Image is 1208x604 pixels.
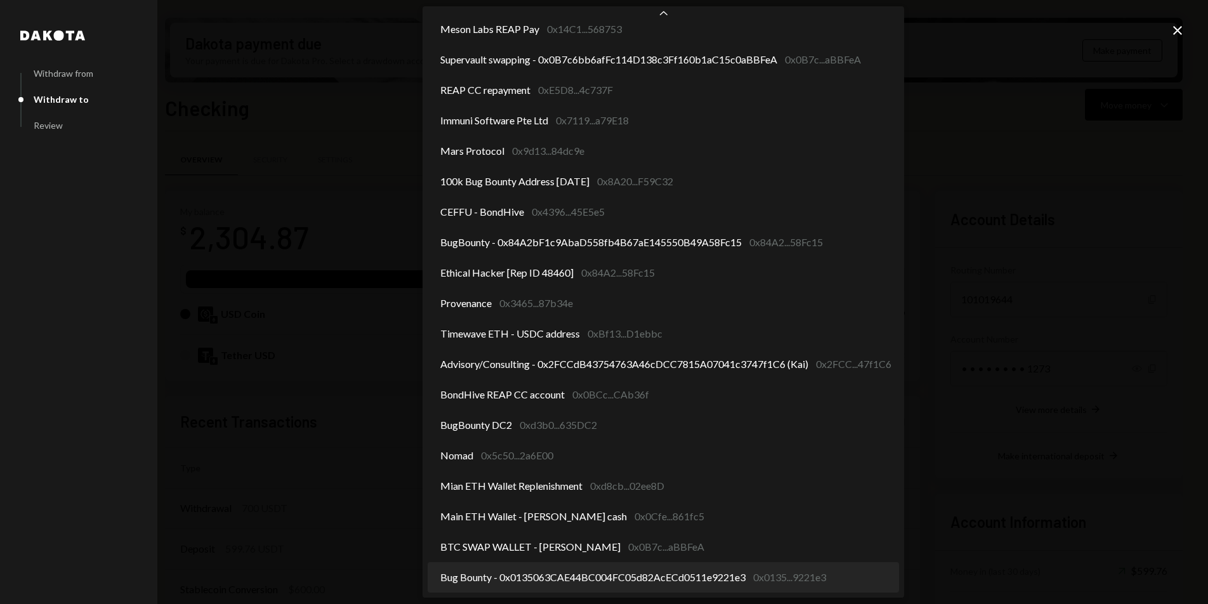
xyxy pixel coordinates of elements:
div: 0x84A2...58Fc15 [749,235,823,250]
div: 0xBf13...D1ebbc [588,326,662,341]
span: REAP CC repayment [440,82,530,98]
div: 0x0B7c...aBBFeA [785,52,861,67]
div: Withdraw to [34,94,89,105]
span: Timewave ETH - USDC address [440,326,580,341]
span: Provenance [440,296,492,311]
div: 0x4396...45E5e5 [532,204,605,220]
span: CEFFU - BondHive [440,204,524,220]
div: 0x2FCC...47f1C6 [816,357,891,372]
div: 0x7119...a79E18 [556,113,629,128]
div: 0xd3b0...635DC2 [520,417,597,433]
span: Supervault swapping - 0x0B7c6bb6afFc114D138c3Ff160b1aC15c0aBBFeA [440,52,777,67]
span: Meson Labs REAP Pay [440,22,539,37]
div: 0x8A20...F59C32 [597,174,673,189]
div: 0x9d13...84dc9e [512,143,584,159]
div: 0x0BCc...CAb36f [572,387,649,402]
span: BugBounty DC2 [440,417,512,433]
span: Bug Bounty - 0x0135063CAE44BC004FC05d82AcECd0511e9221e3 [440,570,745,585]
span: Immuni Software Pte Ltd [440,113,548,128]
div: 0x0Cfe...861fc5 [634,509,704,524]
span: BugBounty - 0x84A2bF1c9AbaD558fb4B67aE145550B49A58Fc15 [440,235,742,250]
span: Nomad [440,448,473,463]
span: Mian ETH Wallet Replenishment [440,478,582,494]
span: BondHive REAP CC account [440,387,565,402]
div: 0x0135...9221e3 [753,570,826,585]
div: Withdraw from [34,68,93,79]
div: 0x5c50...2a6E00 [481,448,553,463]
div: Review [34,120,63,131]
div: 0x3465...87b34e [499,296,573,311]
span: Ethical Hacker [Rep ID 48460] [440,265,574,280]
span: 100k Bug Bounty Address [DATE] [440,174,589,189]
span: Advisory/Consulting - 0x2FCCdB43754763A46cDCC7815A07041c3747f1C6 (Kai) [440,357,808,372]
div: 0xE5D8...4c737F [538,82,613,98]
span: Mars Protocol [440,143,504,159]
span: BTC SWAP WALLET - [PERSON_NAME] [440,539,620,555]
div: 0x84A2...58Fc15 [581,265,655,280]
div: 0x14C1...568753 [547,22,622,37]
div: 0x0B7c...aBBFeA [628,539,704,555]
div: 0xd8cb...02ee8D [590,478,664,494]
span: Main ETH Wallet - [PERSON_NAME] cash [440,509,627,524]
